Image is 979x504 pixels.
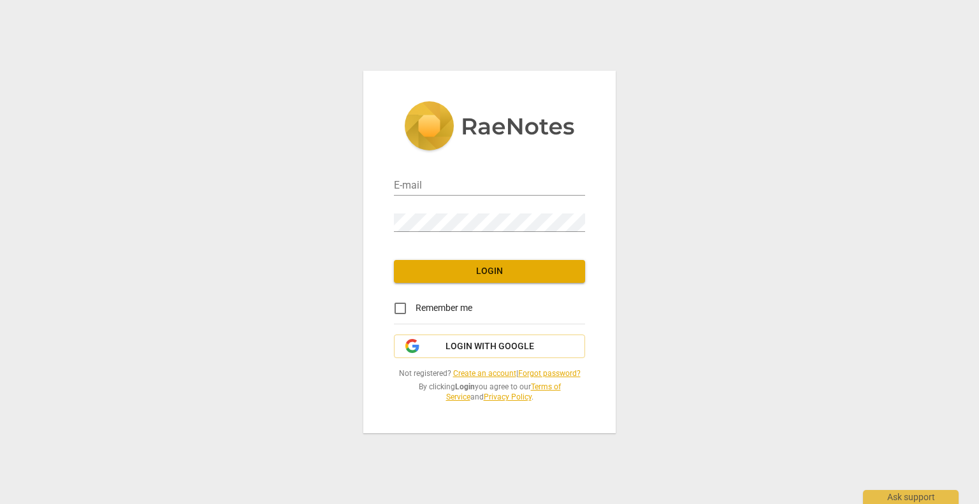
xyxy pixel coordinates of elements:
[455,382,475,391] b: Login
[518,369,581,378] a: Forgot password?
[394,335,585,359] button: Login with Google
[446,340,534,353] span: Login with Google
[394,382,585,403] span: By clicking you agree to our and .
[394,368,585,379] span: Not registered? |
[404,265,575,278] span: Login
[416,301,472,315] span: Remember me
[863,490,959,504] div: Ask support
[446,382,561,402] a: Terms of Service
[453,369,516,378] a: Create an account
[394,260,585,283] button: Login
[404,101,575,154] img: 5ac2273c67554f335776073100b6d88f.svg
[484,392,532,401] a: Privacy Policy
